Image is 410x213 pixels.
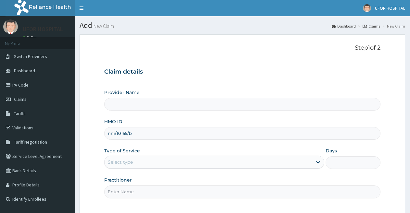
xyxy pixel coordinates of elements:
a: Claims [363,23,380,29]
span: UFOR HOSPITAL [375,5,405,11]
img: User Image [3,19,18,34]
div: Select type [108,159,133,165]
input: Enter HMO ID [104,127,380,140]
p: UFOR HOSPITAL [23,26,63,32]
label: Provider Name [104,89,140,96]
small: New Claim [92,24,114,29]
span: Claims [14,96,27,102]
label: Practitioner [104,177,132,183]
p: Step 1 of 2 [104,44,380,52]
label: Days [326,148,337,154]
label: Type of Service [104,148,140,154]
a: Dashboard [332,23,356,29]
span: Dashboard [14,68,35,74]
a: Online [23,35,38,40]
label: HMO ID [104,118,122,125]
span: Tariff Negotiation [14,139,47,145]
h1: Add [80,21,405,30]
img: User Image [363,4,371,12]
input: Enter Name [104,185,380,198]
span: Switch Providers [14,53,47,59]
h3: Claim details [104,68,380,76]
li: New Claim [381,23,405,29]
span: Tariffs [14,111,26,116]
